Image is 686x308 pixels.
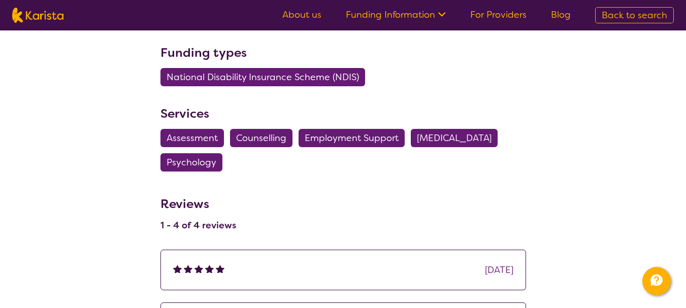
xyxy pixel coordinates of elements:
a: Assessment [160,132,230,144]
img: fullstar [205,264,214,273]
span: [MEDICAL_DATA] [417,129,492,147]
a: Psychology [160,156,228,168]
div: [DATE] [485,262,513,278]
a: National Disability Insurance Scheme (NDIS) [160,71,371,83]
a: Funding Information [346,9,446,21]
button: Channel Menu [642,267,671,295]
a: For Providers [470,9,527,21]
img: fullstar [216,264,224,273]
span: Employment Support [305,129,399,147]
h3: Services [160,105,526,123]
h3: Funding types [160,44,526,62]
h3: Reviews [160,190,236,213]
span: National Disability Insurance Scheme (NDIS) [167,68,359,86]
a: Back to search [595,7,674,23]
img: Karista logo [12,8,63,23]
img: fullstar [184,264,192,273]
span: Assessment [167,129,218,147]
span: Back to search [602,9,667,21]
h4: 1 - 4 of 4 reviews [160,219,236,231]
a: Employment Support [299,132,411,144]
a: About us [282,9,321,21]
span: Counselling [236,129,286,147]
span: Psychology [167,153,216,172]
a: Counselling [230,132,299,144]
a: Blog [551,9,571,21]
img: fullstar [194,264,203,273]
img: fullstar [173,264,182,273]
a: [MEDICAL_DATA] [411,132,504,144]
